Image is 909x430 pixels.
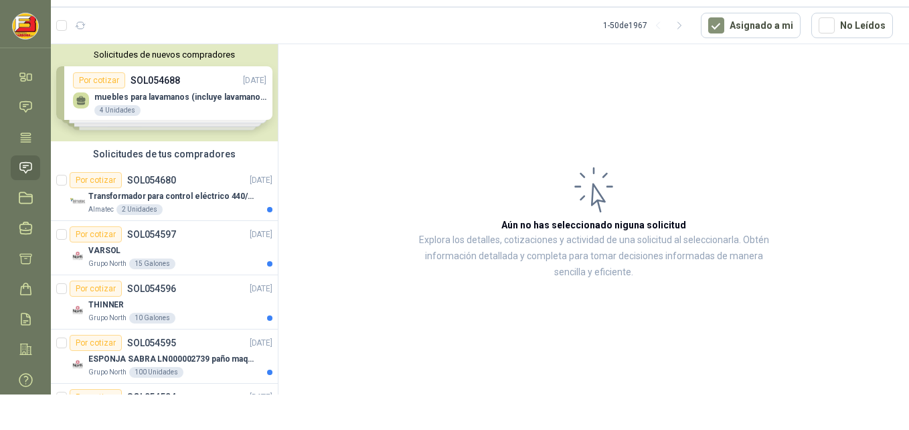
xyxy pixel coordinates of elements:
p: [DATE] [250,337,272,350]
p: Transformador para control eléctrico 440/220/110 - 45O VA. [88,190,255,203]
h3: Aún no has seleccionado niguna solicitud [501,218,686,232]
div: 1 - 50 de 1967 [603,15,690,36]
p: Almatec [88,204,114,215]
button: Solicitudes de nuevos compradores [56,50,272,60]
p: VARSOL [88,244,120,257]
p: SOL054595 [127,338,176,348]
p: [DATE] [250,228,272,241]
img: Company Logo [70,194,86,210]
img: Company Logo [70,248,86,264]
div: Por cotizar [70,226,122,242]
a: Por cotizarSOL054680[DATE] Company LogoTransformador para control eléctrico 440/220/110 - 45O VA.... [51,167,278,221]
img: Company Logo [70,302,86,318]
button: Asignado a mi [701,13,801,38]
div: 100 Unidades [129,367,183,378]
img: Company Logo [70,356,86,372]
div: Por cotizar [70,389,122,405]
div: Por cotizar [70,281,122,297]
p: [DATE] [250,174,272,187]
p: SOL054680 [127,175,176,185]
a: Por cotizarSOL054597[DATE] Company LogoVARSOLGrupo North15 Galones [51,221,278,275]
div: 15 Galones [129,259,175,269]
div: Por cotizar [70,172,122,188]
p: [DATE] [250,391,272,404]
p: ESPONJA SABRA LN000002739 paño maquina 3m 14cm x10 m [88,353,255,366]
a: Por cotizarSOL054595[DATE] Company LogoESPONJA SABRA LN000002739 paño maquina 3m 14cm x10 mGrupo ... [51,330,278,384]
p: [DATE] [250,283,272,295]
p: Grupo North [88,259,127,269]
p: Explora los detalles, cotizaciones y actividad de una solicitud al seleccionarla. Obtén informaci... [412,232,775,281]
div: Por cotizar [70,335,122,351]
div: Solicitudes de nuevos compradoresPor cotizarSOL054688[DATE] muebles para lavamanos (incluye lavam... [51,44,278,141]
p: SOL054596 [127,284,176,293]
div: 2 Unidades [116,204,163,215]
p: THINNER [88,299,124,311]
p: SOL054594 [127,392,176,402]
div: 10 Galones [129,313,175,324]
p: Grupo North [88,313,127,324]
p: Grupo North [88,367,127,378]
button: No Leídos [811,13,893,38]
img: Company Logo [13,13,38,39]
a: Por cotizarSOL054596[DATE] Company LogoTHINNERGrupo North10 Galones [51,275,278,330]
p: SOL054597 [127,230,176,239]
div: Solicitudes de tus compradores [51,141,278,167]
